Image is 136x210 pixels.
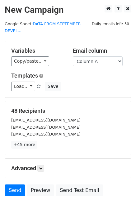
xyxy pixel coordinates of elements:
[27,184,54,196] a: Preview
[11,107,125,114] h5: 48 Recipients
[5,21,83,33] a: DATA FROM SEPTEMBER - DEVEL...
[5,5,131,15] h2: New Campaign
[105,180,136,210] iframe: Chat Widget
[56,184,103,196] a: Send Test Email
[45,82,61,91] button: Save
[90,21,131,27] span: Daily emails left: 50
[11,56,49,66] a: Copy/paste...
[11,82,35,91] a: Load...
[11,118,81,122] small: [EMAIL_ADDRESS][DOMAIN_NAME]
[11,47,63,54] h5: Variables
[5,184,25,196] a: Send
[11,165,125,172] h5: Advanced
[11,125,81,130] small: [EMAIL_ADDRESS][DOMAIN_NAME]
[11,132,81,136] small: [EMAIL_ADDRESS][DOMAIN_NAME]
[90,21,131,26] a: Daily emails left: 50
[11,141,37,149] a: +45 more
[5,21,83,33] small: Google Sheet:
[11,72,38,79] a: Templates
[73,47,125,54] h5: Email column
